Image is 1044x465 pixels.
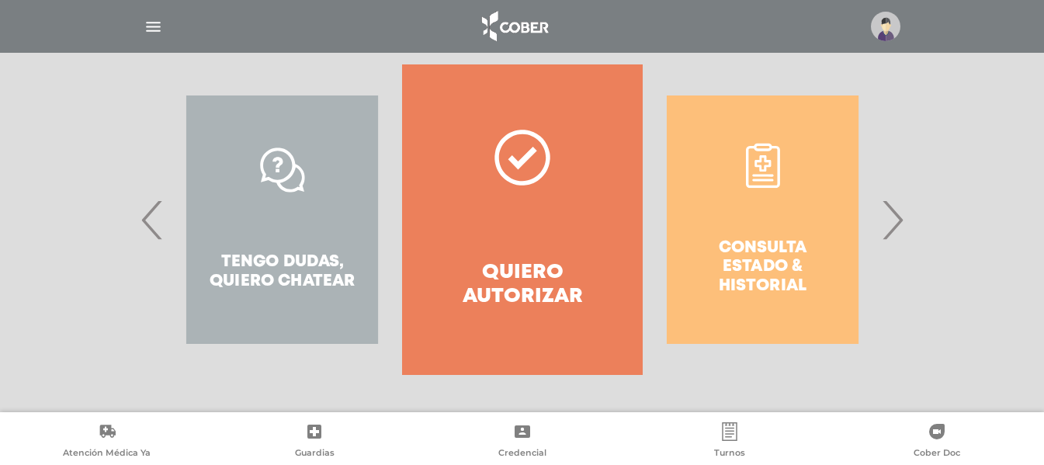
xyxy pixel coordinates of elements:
[3,422,210,462] a: Atención Médica Ya
[144,17,163,36] img: Cober_menu-lines-white.svg
[473,8,555,45] img: logo_cober_home-white.png
[295,447,335,461] span: Guardias
[834,422,1041,462] a: Cober Doc
[871,12,900,41] img: profile-placeholder.svg
[418,422,626,462] a: Credencial
[137,178,168,262] span: Previous
[430,261,614,309] h4: Quiero autorizar
[877,178,907,262] span: Next
[402,64,642,375] a: Quiero autorizar
[714,447,745,461] span: Turnos
[626,422,833,462] a: Turnos
[498,447,546,461] span: Credencial
[914,447,960,461] span: Cober Doc
[63,447,151,461] span: Atención Médica Ya
[210,422,418,462] a: Guardias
